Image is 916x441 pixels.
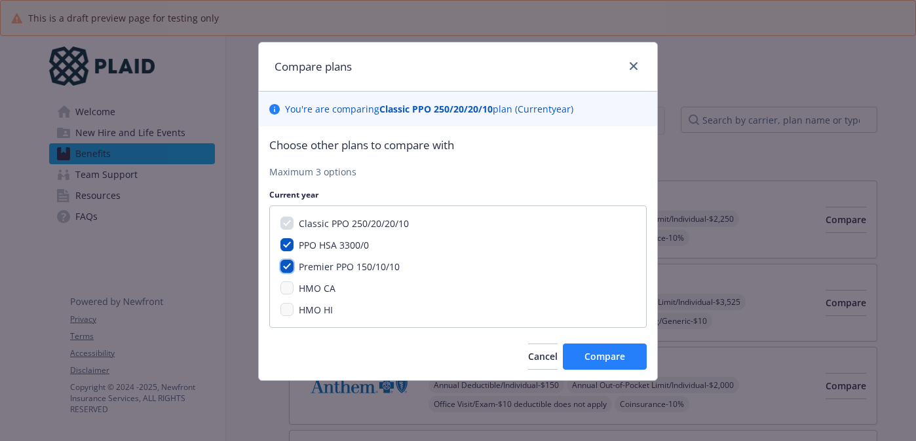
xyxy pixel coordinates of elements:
[299,282,335,294] span: HMO CA
[269,137,647,154] p: Choose other plans to compare with
[299,239,369,251] span: PPO HSA 3300/0
[584,350,625,362] span: Compare
[299,260,400,273] span: Premier PPO 150/10/10
[285,102,573,116] p: You ' re are comparing plan ( Current year)
[563,344,647,370] button: Compare
[528,350,558,362] span: Cancel
[269,165,647,179] p: Maximum 3 options
[299,217,409,230] span: Classic PPO 250/20/20/10
[275,58,352,75] h1: Compare plans
[626,58,641,74] a: close
[299,304,333,316] span: HMO HI
[379,103,493,115] b: Classic PPO 250/20/20/10
[269,189,647,200] p: Current year
[528,344,558,370] button: Cancel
